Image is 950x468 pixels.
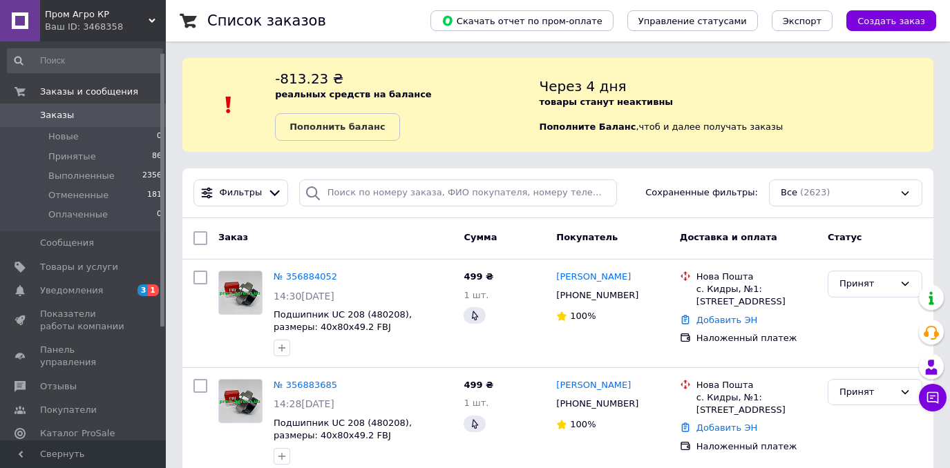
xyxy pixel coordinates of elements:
a: Фото товару [218,271,263,315]
span: 3 [137,284,149,296]
span: 499 ₴ [464,271,493,282]
a: Подшипник UC 208 (480208), размеры: 40х80х49.2 FBJ [GEOGRAPHIC_DATA] [274,418,412,454]
a: № 356883685 [274,380,337,390]
input: Поиск [7,48,163,73]
input: Поиск по номеру заказа, ФИО покупателя, номеру телефона, Email, номеру накладной [299,179,617,206]
button: Скачать отчет по пром-оплате [430,10,614,31]
span: Оплаченные [48,208,108,221]
span: 100% [570,419,596,429]
span: Выполненные [48,170,115,182]
span: 14:28[DATE] [274,398,334,409]
span: -813.23 ₴ [275,70,343,87]
b: Пополнить баланс [289,121,385,132]
div: Наложенный платеж [696,440,817,453]
div: с. Кидры, №1: [STREET_ADDRESS] [696,391,817,416]
div: Ваш ID: 3468358 [45,21,166,33]
span: Сообщения [40,237,94,249]
span: 1 шт. [464,290,488,300]
span: Новые [48,130,79,143]
b: товары станут неактивны [540,97,674,107]
span: Отмененные [48,189,108,202]
a: Создать заказ [833,15,936,26]
span: Заказы и сообщения [40,86,138,98]
div: Принят [839,385,894,400]
img: :exclamation: [218,95,239,115]
span: Через 4 дня [540,78,627,95]
span: Покупатель [556,232,618,242]
span: Покупатели [40,404,97,416]
div: Нова Пошта [696,271,817,283]
img: Фото товару [219,271,262,314]
span: Скачать отчет по пром-оплате [441,14,602,27]
a: № 356884052 [274,271,337,282]
span: Создать заказ [857,16,925,26]
div: [PHONE_NUMBER] [553,286,641,304]
span: Доставка и оплата [680,232,777,242]
span: 14:30[DATE] [274,291,334,302]
button: Чат с покупателем [919,384,947,411]
span: 0 [157,130,162,143]
span: Каталог ProSale [40,427,115,440]
a: [PERSON_NAME] [556,379,631,392]
span: 499 ₴ [464,380,493,390]
b: Пополните Баланс [540,121,636,132]
span: 86 [152,150,162,163]
span: Управление статусами [638,16,747,26]
span: Товары и услуги [40,261,118,273]
span: Уведомления [40,284,103,297]
span: Сохраненные фильтры: [645,186,758,199]
div: Нова Пошта [696,379,817,391]
span: 1 шт. [464,398,488,408]
span: Статус [828,232,862,242]
img: Фото товару [219,380,262,422]
span: Сумма [464,232,497,242]
a: Подшипник UC 208 (480208), размеры: 40х80х49.2 FBJ [GEOGRAPHIC_DATA] [274,309,412,345]
button: Экспорт [772,10,833,31]
a: Добавить ЭН [696,315,757,325]
span: Все [781,186,797,199]
span: (2623) [800,187,830,197]
div: [PHONE_NUMBER] [553,395,641,413]
div: Принят [839,277,894,291]
div: с. Кидры, №1: [STREET_ADDRESS] [696,283,817,308]
button: Создать заказ [846,10,936,31]
span: 1 [148,284,159,296]
span: Фильтры [220,186,263,199]
span: 100% [570,311,596,321]
span: Заказы [40,109,74,121]
span: Панель управления [40,344,128,369]
span: Экспорт [783,16,821,26]
span: Пром Агро КР [45,8,149,21]
span: Показатели работы компании [40,308,128,333]
a: Добавить ЭН [696,422,757,433]
span: Отзывы [40,380,77,393]
span: Принятые [48,150,96,163]
span: 2356 [142,170,162,182]
h1: Список заказов [207,12,326,29]
div: , чтоб и далее получать заказы [540,69,933,141]
button: Управление статусами [627,10,758,31]
b: реальных средств на балансе [275,89,432,99]
div: Наложенный платеж [696,332,817,344]
span: 0 [157,208,162,221]
a: Пополнить баланс [275,113,399,141]
a: Фото товару [218,379,263,423]
a: [PERSON_NAME] [556,271,631,284]
span: 181 [147,189,162,202]
span: Заказ [218,232,248,242]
